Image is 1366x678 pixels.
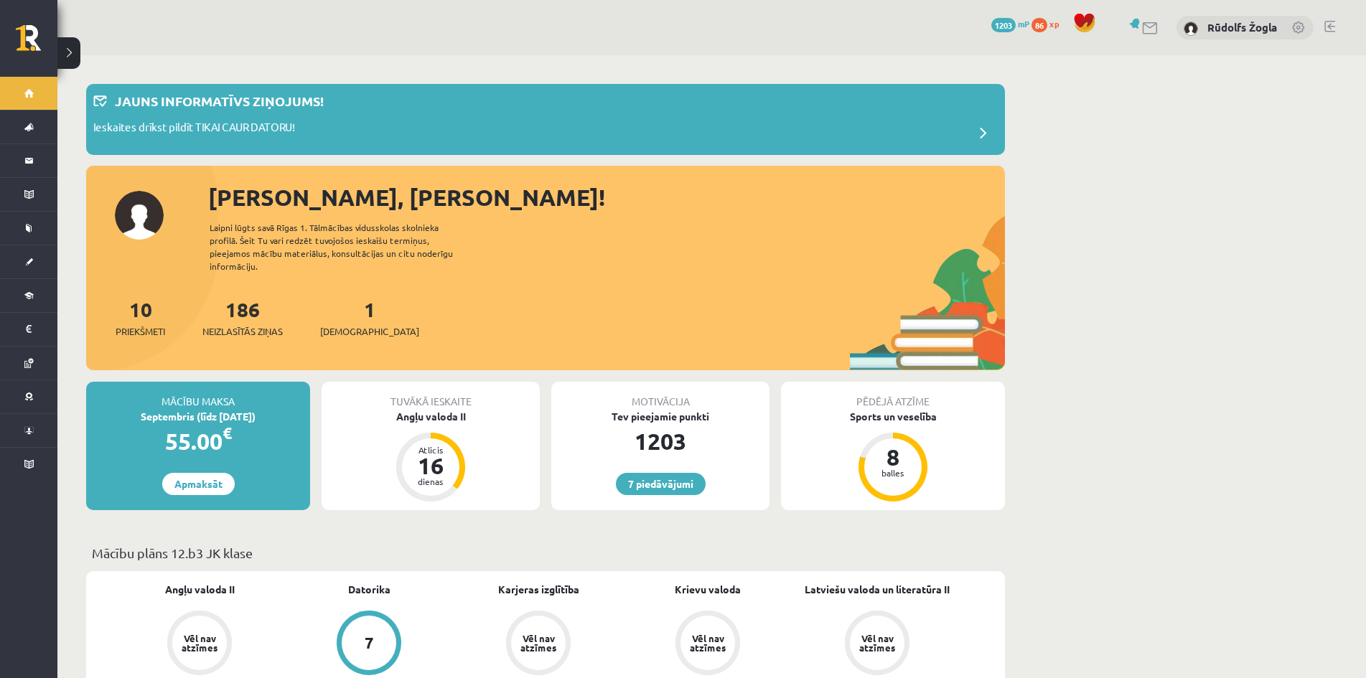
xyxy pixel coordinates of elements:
[409,477,452,486] div: dienas
[86,424,310,458] div: 55.00
[86,409,310,424] div: Septembris (līdz [DATE])
[805,582,950,597] a: Latviešu valoda un literatūra II
[409,446,452,454] div: Atlicis
[92,543,999,562] p: Mācību plāns 12.b3 JK klase
[409,454,452,477] div: 16
[792,611,962,678] a: Vēl nav atzīmes
[348,582,390,597] a: Datorika
[781,409,1005,504] a: Sports un veselība 8 balles
[1184,22,1198,36] img: Rūdolfs Žogla
[320,296,419,339] a: 1[DEMOGRAPHIC_DATA]
[1207,20,1277,34] a: Rūdolfs Žogla
[1031,18,1066,29] a: 86 xp
[165,582,235,597] a: Angļu valoda II
[322,409,540,504] a: Angļu valoda II Atlicis 16 dienas
[115,611,284,678] a: Vēl nav atzīmes
[202,324,283,339] span: Neizlasītās ziņas
[871,446,914,469] div: 8
[16,25,57,61] a: Rīgas 1. Tālmācības vidusskola
[498,582,579,597] a: Karjeras izglītība
[991,18,1016,32] span: 1203
[322,409,540,424] div: Angļu valoda II
[320,324,419,339] span: [DEMOGRAPHIC_DATA]
[93,91,998,148] a: Jauns informatīvs ziņojums! Ieskaites drīkst pildīt TIKAI CAUR DATORU!
[857,634,897,652] div: Vēl nav atzīmes
[991,18,1029,29] a: 1203 mP
[116,296,165,339] a: 10Priekšmeti
[551,409,769,424] div: Tev pieejamie punkti
[86,382,310,409] div: Mācību maksa
[93,119,295,139] p: Ieskaites drīkst pildīt TIKAI CAUR DATORU!
[162,473,235,495] a: Apmaksāt
[781,382,1005,409] div: Pēdējā atzīme
[365,635,374,651] div: 7
[210,221,478,273] div: Laipni lūgts savā Rīgas 1. Tālmācības vidusskolas skolnieka profilā. Šeit Tu vari redzēt tuvojošo...
[1049,18,1059,29] span: xp
[688,634,728,652] div: Vēl nav atzīmes
[179,634,220,652] div: Vēl nav atzīmes
[202,296,283,339] a: 186Neizlasītās ziņas
[1031,18,1047,32] span: 86
[284,611,454,678] a: 7
[223,423,232,443] span: €
[115,91,324,110] p: Jauns informatīvs ziņojums!
[322,382,540,409] div: Tuvākā ieskaite
[551,424,769,458] div: 1203
[454,611,623,678] a: Vēl nav atzīmes
[675,582,741,597] a: Krievu valoda
[518,634,558,652] div: Vēl nav atzīmes
[208,180,1005,215] div: [PERSON_NAME], [PERSON_NAME]!
[116,324,165,339] span: Priekšmeti
[781,409,1005,424] div: Sports un veselība
[871,469,914,477] div: balles
[623,611,792,678] a: Vēl nav atzīmes
[1018,18,1029,29] span: mP
[616,473,706,495] a: 7 piedāvājumi
[551,382,769,409] div: Motivācija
